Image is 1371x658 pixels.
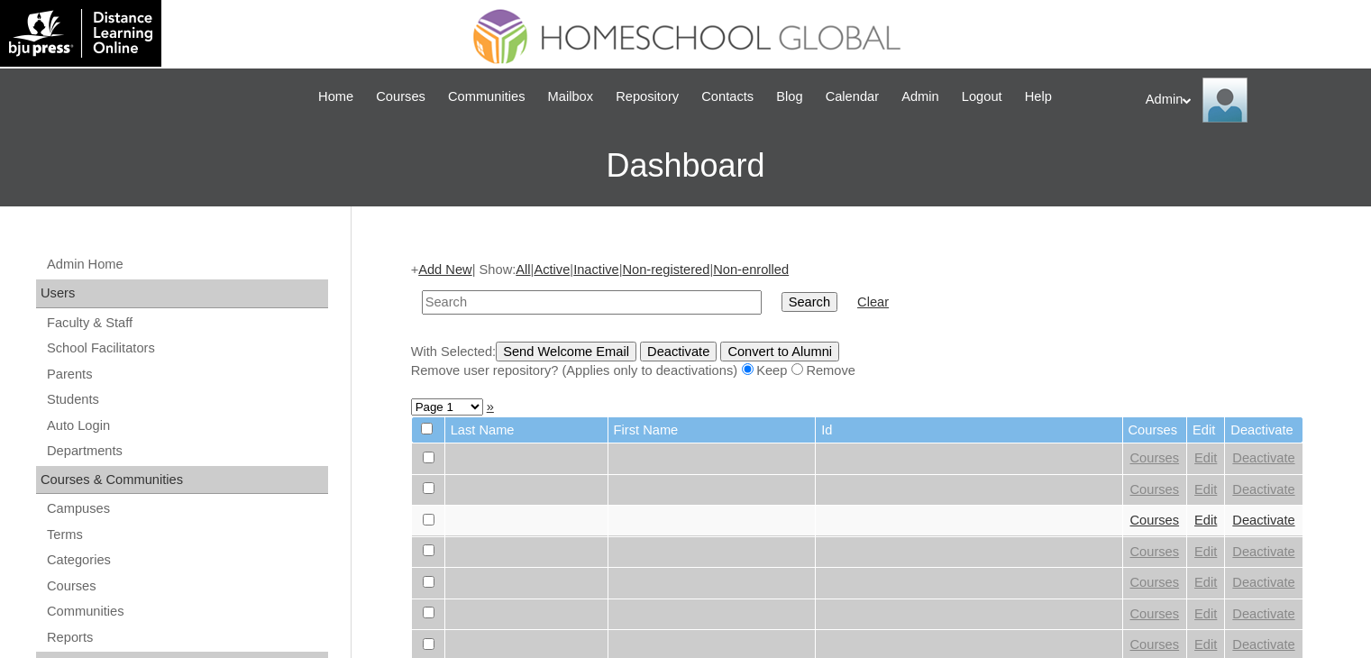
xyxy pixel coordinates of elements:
a: Communities [439,87,535,107]
a: Reports [45,626,328,649]
span: Admin [901,87,939,107]
a: Courses [45,575,328,598]
td: Deactivate [1225,417,1302,443]
div: Courses & Communities [36,466,328,495]
a: Courses [1130,513,1180,527]
a: Faculty & Staff [45,312,328,334]
span: Contacts [701,87,754,107]
a: Edit [1194,544,1217,559]
a: Admin Home [45,253,328,276]
div: Remove user repository? (Applies only to deactivations) Keep Remove [411,361,1303,380]
a: Edit [1194,482,1217,497]
a: Edit [1194,607,1217,621]
a: Home [309,87,362,107]
input: Send Welcome Email [496,342,636,361]
a: Terms [45,524,328,546]
a: Campuses [45,498,328,520]
input: Search [781,292,837,312]
div: With Selected: [411,342,1303,380]
a: Courses [1130,575,1180,589]
a: All [516,262,530,277]
a: Active [534,262,570,277]
img: logo-white.png [9,9,152,58]
a: School Facilitators [45,337,328,360]
a: Inactive [573,262,619,277]
span: Repository [616,87,679,107]
a: Edit [1194,451,1217,465]
input: Search [422,290,762,315]
a: Deactivate [1232,451,1294,465]
a: Repository [607,87,688,107]
a: Deactivate [1232,637,1294,652]
a: Edit [1194,637,1217,652]
span: Calendar [826,87,879,107]
td: Last Name [445,417,608,443]
a: Clear [857,295,889,309]
input: Convert to Alumni [720,342,839,361]
span: Courses [376,87,425,107]
td: Edit [1187,417,1224,443]
a: Logout [953,87,1011,107]
a: Courses [1130,544,1180,559]
a: Auto Login [45,415,328,437]
span: Blog [776,87,802,107]
a: Admin [892,87,948,107]
div: + | Show: | | | | [411,260,1303,379]
td: Courses [1123,417,1187,443]
span: Communities [448,87,526,107]
a: Deactivate [1232,513,1294,527]
span: Logout [962,87,1002,107]
a: Deactivate [1232,575,1294,589]
td: First Name [608,417,816,443]
a: Courses [1130,451,1180,465]
a: Courses [367,87,434,107]
input: Deactivate [640,342,717,361]
a: Deactivate [1232,607,1294,621]
a: Non-registered [622,262,709,277]
td: Id [816,417,1121,443]
a: Mailbox [539,87,603,107]
a: Courses [1130,637,1180,652]
a: Deactivate [1232,482,1294,497]
a: Communities [45,600,328,623]
a: Students [45,388,328,411]
a: Non-enrolled [713,262,789,277]
span: Home [318,87,353,107]
a: Help [1016,87,1061,107]
a: Departments [45,440,328,462]
a: Add New [418,262,471,277]
a: Courses [1130,482,1180,497]
a: Categories [45,549,328,571]
div: Users [36,279,328,308]
a: » [487,399,494,414]
div: Admin [1146,78,1353,123]
a: Edit [1194,513,1217,527]
a: Deactivate [1232,544,1294,559]
a: Parents [45,363,328,386]
span: Mailbox [548,87,594,107]
a: Courses [1130,607,1180,621]
a: Contacts [692,87,763,107]
img: Admin Homeschool Global [1202,78,1248,123]
a: Calendar [817,87,888,107]
a: Edit [1194,575,1217,589]
h3: Dashboard [9,125,1362,206]
a: Blog [767,87,811,107]
span: Help [1025,87,1052,107]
